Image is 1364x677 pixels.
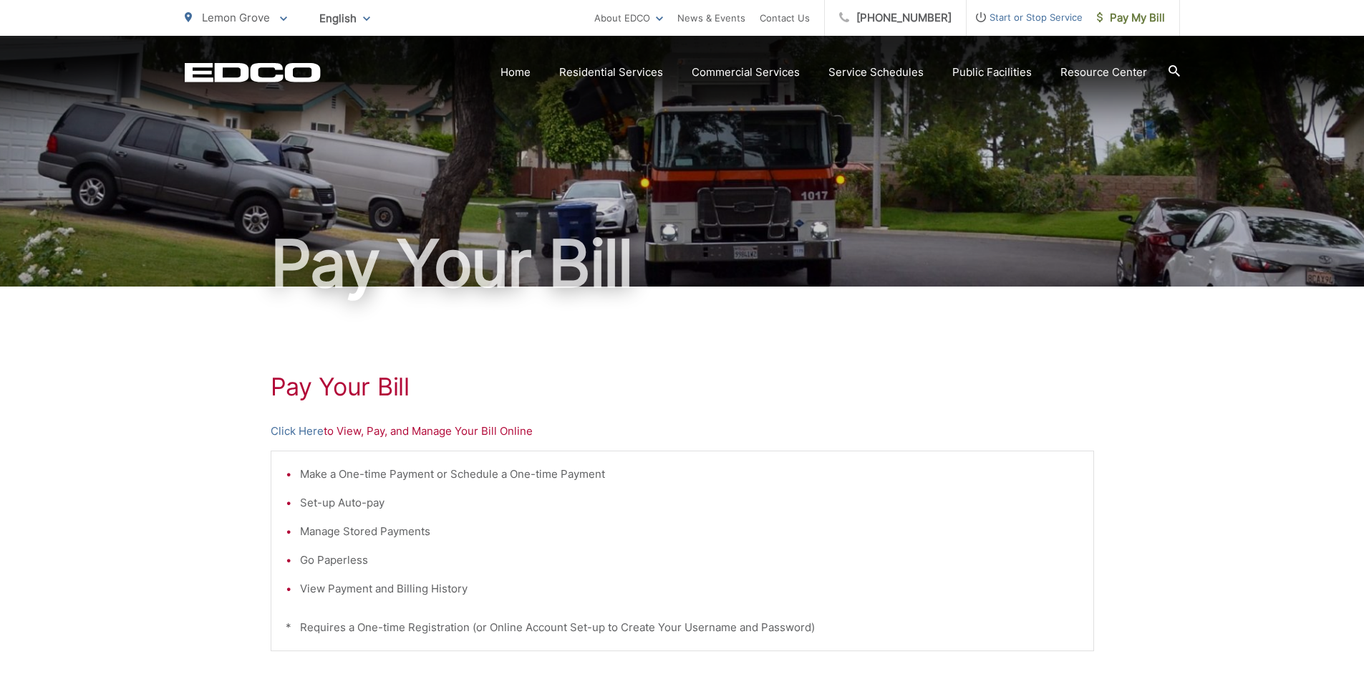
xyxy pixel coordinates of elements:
[1097,9,1165,27] span: Pay My Bill
[300,523,1079,540] li: Manage Stored Payments
[300,552,1079,569] li: Go Paperless
[594,9,663,27] a: About EDCO
[271,423,324,440] a: Click Here
[202,11,270,24] span: Lemon Grove
[185,62,321,82] a: EDCD logo. Return to the homepage.
[677,9,745,27] a: News & Events
[760,9,810,27] a: Contact Us
[300,580,1079,597] li: View Payment and Billing History
[185,228,1180,299] h1: Pay Your Bill
[300,466,1079,483] li: Make a One-time Payment or Schedule a One-time Payment
[271,423,1094,440] p: to View, Pay, and Manage Your Bill Online
[952,64,1032,81] a: Public Facilities
[692,64,800,81] a: Commercial Services
[559,64,663,81] a: Residential Services
[300,494,1079,512] li: Set-up Auto-pay
[828,64,924,81] a: Service Schedules
[1060,64,1147,81] a: Resource Center
[309,6,381,31] span: English
[271,373,1094,401] h1: Pay Your Bill
[286,619,1079,636] p: * Requires a One-time Registration (or Online Account Set-up to Create Your Username and Password)
[500,64,531,81] a: Home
